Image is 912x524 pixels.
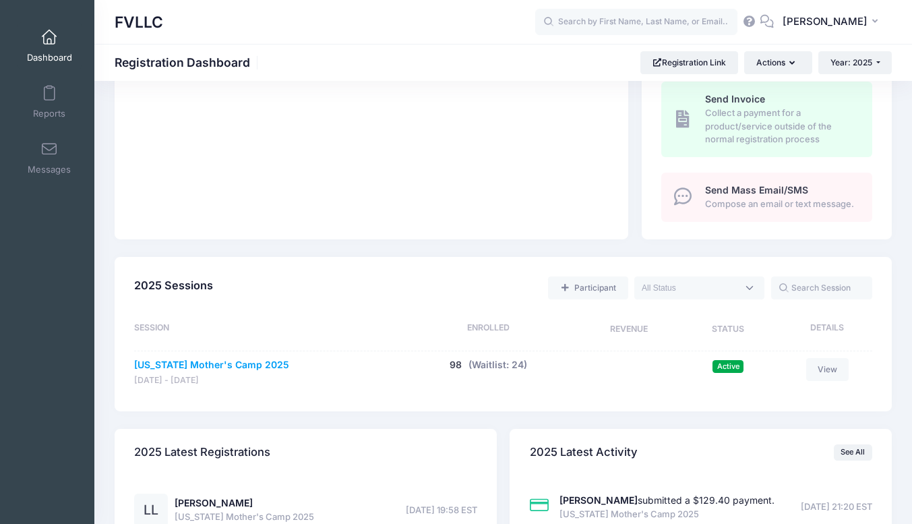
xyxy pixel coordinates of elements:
span: Reports [33,108,65,119]
a: Add a new manual registration [548,276,628,299]
a: Send Mass Email/SMS Compose an email or text message. [661,173,872,222]
div: Session [134,322,400,338]
a: LL [134,505,168,517]
a: See All [834,444,872,461]
a: Dashboard [18,22,82,69]
a: [PERSON_NAME]submitted a $129.40 payment. [559,494,774,506]
button: 98 [450,358,462,372]
span: Messages [28,164,71,175]
div: Status [680,322,776,338]
span: Send Invoice [705,93,765,105]
span: [US_STATE] Mother's Camp 2025 [559,508,774,521]
a: [PERSON_NAME] [175,497,253,508]
div: Details [776,322,872,338]
span: Year: 2025 [830,57,872,67]
input: Search Session [771,276,872,299]
span: Compose an email or text message. [705,198,857,211]
span: Collect a payment for a product/service outside of the normal registration process [705,107,857,146]
span: [PERSON_NAME] [783,14,868,29]
a: View [806,358,849,381]
a: Messages [18,134,82,181]
strong: [PERSON_NAME] [559,494,638,506]
h1: FVLLC [115,7,163,38]
span: 2025 Sessions [134,279,213,292]
button: (Waitlist: 24) [468,358,527,372]
button: Year: 2025 [818,51,892,74]
span: [DATE] 21:20 EST [801,500,872,514]
a: Reports [18,78,82,125]
div: Enrolled [400,322,577,338]
input: Search by First Name, Last Name, or Email... [535,9,737,36]
span: Dashboard [27,52,72,63]
a: Registration Link [640,51,738,74]
button: [PERSON_NAME] [774,7,892,38]
h1: Registration Dashboard [115,55,262,69]
div: Revenue [577,322,680,338]
span: Send Mass Email/SMS [705,184,808,196]
span: [US_STATE] Mother's Camp 2025 [175,511,314,524]
a: Send Invoice Collect a payment for a product/service outside of the normal registration process [661,82,872,157]
span: [DATE] - [DATE] [134,374,289,387]
button: Actions [744,51,812,74]
a: [US_STATE] Mother's Camp 2025 [134,358,289,372]
h4: 2025 Latest Registrations [134,433,270,471]
textarea: Search [642,282,737,294]
span: [DATE] 19:58 EST [406,504,477,517]
h4: 2025 Latest Activity [530,433,638,471]
span: Active [712,360,743,373]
